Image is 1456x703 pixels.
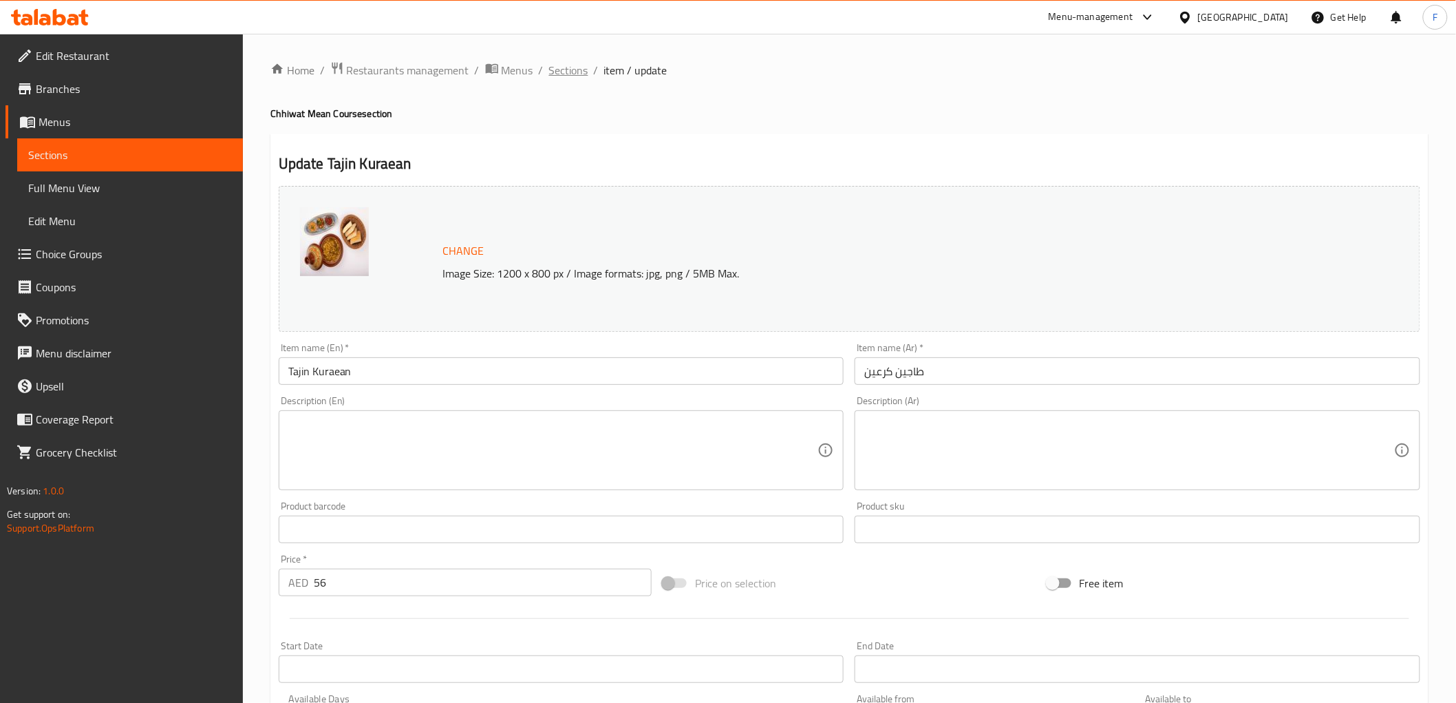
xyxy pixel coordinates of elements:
li: / [475,62,480,78]
input: Please enter product barcode [279,516,844,543]
input: Enter name En [279,357,844,385]
span: Grocery Checklist [36,444,232,461]
img: 23June_7_TALABAT_UAE_CHHI638221783843192759.jpg [300,207,369,276]
a: Edit Restaurant [6,39,243,72]
div: Menu-management [1049,9,1133,25]
span: Menus [502,62,533,78]
p: Image Size: 1200 x 800 px / Image formats: jpg, png / 5MB Max. [438,265,1262,282]
a: Sections [549,62,588,78]
span: Restaurants management [347,62,469,78]
span: Menu disclaimer [36,345,232,361]
span: item / update [604,62,667,78]
span: Price on selection [695,575,776,591]
div: [GEOGRAPHIC_DATA] [1198,10,1289,25]
a: Coverage Report [6,403,243,436]
li: / [594,62,599,78]
li: / [539,62,544,78]
span: Menus [39,114,232,130]
span: Coupons [36,279,232,295]
span: Sections [28,147,232,163]
a: Full Menu View [17,171,243,204]
a: Menu disclaimer [6,337,243,370]
span: Branches [36,81,232,97]
span: 1.0.0 [43,482,64,500]
input: Please enter price [314,569,652,596]
span: Coverage Report [36,411,232,428]
a: Choice Groups [6,238,243,271]
input: Enter name Ar [855,357,1420,385]
span: Choice Groups [36,246,232,262]
span: Version: [7,482,41,500]
button: Change [438,237,490,265]
nav: breadcrumb [270,61,1428,79]
a: Branches [6,72,243,105]
p: AED [288,574,308,591]
span: Full Menu View [28,180,232,196]
a: Restaurants management [330,61,469,79]
a: Upsell [6,370,243,403]
a: Support.OpsPlatform [7,519,94,537]
a: Promotions [6,304,243,337]
a: Sections [17,138,243,171]
li: / [320,62,325,78]
a: Edit Menu [17,204,243,238]
h2: Update Tajin Kuraean [279,154,1420,174]
a: Coupons [6,271,243,304]
a: Menus [6,105,243,138]
span: Get support on: [7,505,70,523]
h4: Chhiwat Mean Course section [270,107,1428,120]
span: Upsell [36,378,232,395]
span: Change [443,241,484,261]
input: Please enter product sku [855,516,1420,543]
a: Menus [485,61,533,79]
span: Free item [1080,575,1124,591]
span: Promotions [36,312,232,328]
span: F [1433,10,1437,25]
a: Home [270,62,314,78]
span: Edit Menu [28,213,232,229]
a: Grocery Checklist [6,436,243,469]
span: Edit Restaurant [36,48,232,64]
